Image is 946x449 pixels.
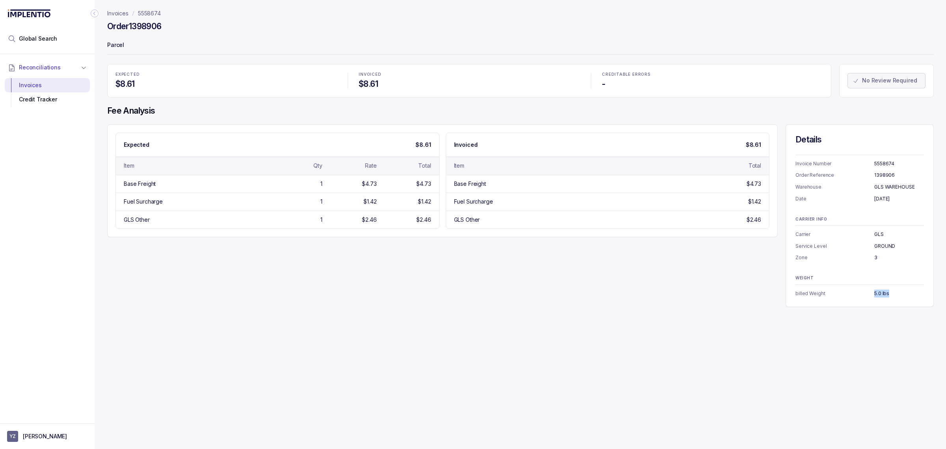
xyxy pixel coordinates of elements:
[862,77,917,84] p: No Review Required
[363,198,376,206] div: $1.42
[874,195,924,203] p: [DATE]
[874,160,924,168] p: 5558674
[874,171,924,179] p: 1398906
[795,254,874,262] p: Zone
[874,290,924,297] p: 5.0 lbs
[795,134,924,145] h4: Details
[602,72,823,77] p: CREDITABLE ERRORS
[795,160,874,168] p: Invoice Number
[5,59,90,76] button: Reconciliations
[795,217,924,222] p: CARRIER INFO
[11,92,84,107] div: Credit Tracker
[362,216,376,224] div: $2.46
[320,180,322,188] div: 1
[23,432,67,440] p: [PERSON_NAME]
[416,216,431,224] div: $2.46
[362,180,376,188] div: $4.73
[107,21,161,32] h4: Order 1398906
[124,141,149,149] p: Expected
[746,141,761,149] p: $8.61
[19,64,61,71] span: Reconciliations
[416,180,431,188] div: $4.73
[602,79,823,90] h4: -
[7,431,18,442] span: User initials
[115,72,337,77] p: EXPECTED
[747,180,761,188] div: $4.73
[5,77,90,109] div: Reconciliations
[874,230,924,238] p: GLS
[795,171,874,179] p: Order Reference
[454,216,480,224] div: GLS Other
[124,162,134,170] div: Item
[795,290,924,297] ul: Information Summary
[138,9,161,17] a: 5558674
[320,216,322,224] div: 1
[320,198,322,206] div: 1
[415,141,431,149] p: $8.61
[747,216,761,224] div: $2.46
[874,242,924,250] p: GROUND
[454,162,464,170] div: Item
[359,79,580,90] h4: $8.61
[115,79,337,90] h4: $8.61
[107,105,934,116] h4: Fee Analysis
[795,230,874,238] p: Carrier
[90,9,99,18] div: Collapse Icon
[313,162,322,170] div: Qty
[19,35,57,43] span: Global Search
[418,198,431,206] div: $1.42
[795,230,924,262] ul: Information Summary
[124,216,150,224] div: GLS Other
[107,9,128,17] a: Invoices
[365,162,376,170] div: Rate
[795,276,924,281] p: WEIGHT
[795,183,874,191] p: Warehouse
[107,38,934,54] p: Parcel
[359,72,580,77] p: INVOICED
[795,290,874,297] p: billed Weight
[748,198,761,206] div: $1.42
[795,160,924,203] ul: Information Summary
[874,254,924,262] p: 3
[749,162,761,170] div: Total
[795,242,874,250] p: Service Level
[874,183,924,191] p: GLS WAREHOUSE
[795,195,874,203] p: Date
[418,162,431,170] div: Total
[107,9,161,17] nav: breadcrumb
[454,198,493,206] div: Fuel Surcharge
[124,180,156,188] div: Base Freight
[124,198,163,206] div: Fuel Surcharge
[454,141,478,149] p: Invoiced
[11,78,84,92] div: Invoices
[7,431,88,442] button: User initials[PERSON_NAME]
[454,180,486,188] div: Base Freight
